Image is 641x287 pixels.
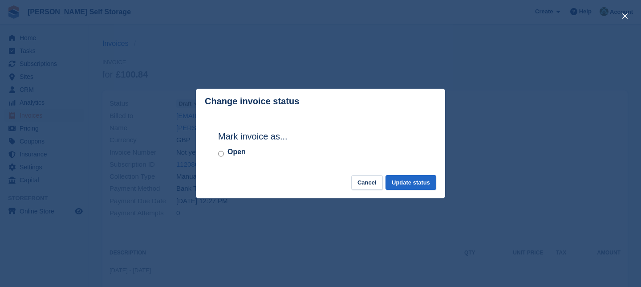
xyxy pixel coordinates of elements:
[385,175,436,190] button: Update status
[618,9,632,23] button: close
[205,96,299,107] p: Change invoice status
[351,175,383,190] button: Cancel
[218,130,423,143] h2: Mark invoice as...
[227,147,246,157] label: Open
